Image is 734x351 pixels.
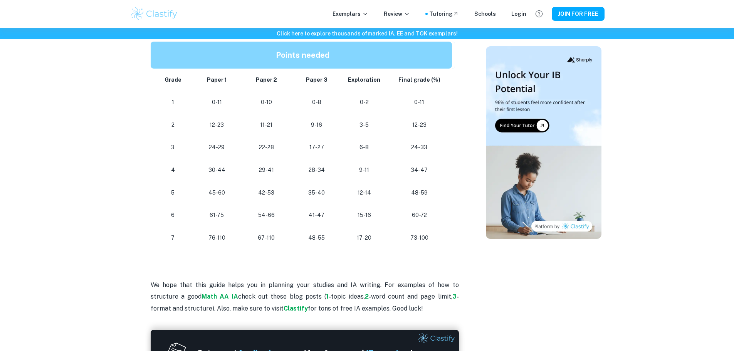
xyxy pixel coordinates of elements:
p: 9-16 [298,120,336,130]
a: 1 [326,293,329,300]
p: 12-23 [198,120,235,130]
strong: Paper 2 [256,77,277,83]
p: 3-5 [348,120,380,130]
p: 22-28 [247,142,286,153]
a: Clastify [284,305,308,312]
p: 34-47 [393,165,446,175]
p: 9-11 [348,165,380,175]
p: 11-21 [247,120,286,130]
img: Clastify logo [130,6,179,22]
p: 2 [160,120,186,130]
p: 6-8 [348,142,380,153]
p: 67-110 [247,233,286,243]
p: 76-110 [198,233,235,243]
p: 60-72 [393,210,446,220]
p: 24-33 [393,142,446,153]
p: 0-8 [298,97,336,107]
a: Schools [474,10,496,18]
p: 0-11 [393,97,446,107]
img: Thumbnail [486,46,601,239]
p: 15-16 [348,210,380,220]
p: 3 [160,142,186,153]
p: 54-66 [247,210,286,220]
strong: Points needed [276,50,329,60]
p: 0-2 [348,97,380,107]
button: Help and Feedback [532,7,546,20]
p: 17-20 [348,233,380,243]
strong: - [369,293,371,300]
p: 30-44 [198,165,235,175]
p: 29-41 [247,165,286,175]
h6: Click here to explore thousands of marked IA, EE and TOK exemplars ! [2,29,732,38]
p: 6 [160,210,186,220]
p: We hope that this guide helps you in planning your studies and IA writing. For examples of how to... [151,279,459,314]
p: 24-29 [198,142,235,153]
p: 17-27 [298,142,336,153]
a: 2 [365,293,369,300]
p: 1 [160,97,186,107]
p: 7 [160,233,186,243]
p: Exemplars [333,10,368,18]
p: 4 [160,165,186,175]
strong: Exploration [348,77,380,83]
p: 45-60 [198,188,235,198]
p: 0-10 [247,97,286,107]
p: 48-59 [393,188,446,198]
p: 41-47 [298,210,336,220]
a: Math AA IA [202,293,238,300]
strong: - [329,293,331,300]
p: 0-11 [198,97,235,107]
a: Login [511,10,526,18]
p: 28-34 [298,165,336,175]
strong: Grade [165,77,181,83]
p: 12-14 [348,188,380,198]
p: 61-75 [198,210,235,220]
a: 3 [452,293,457,300]
p: 5 [160,188,186,198]
p: 48-55 [298,233,336,243]
strong: Paper 1 [207,77,227,83]
strong: - [457,293,459,300]
strong: Final grade (%) [398,77,440,83]
a: Tutoring [429,10,459,18]
button: JOIN FOR FREE [552,7,605,21]
p: 73-100 [393,233,446,243]
p: 35-40 [298,188,336,198]
p: 12-23 [393,120,446,130]
p: Review [384,10,410,18]
strong: Paper 3 [306,77,328,83]
p: 42-53 [247,188,286,198]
